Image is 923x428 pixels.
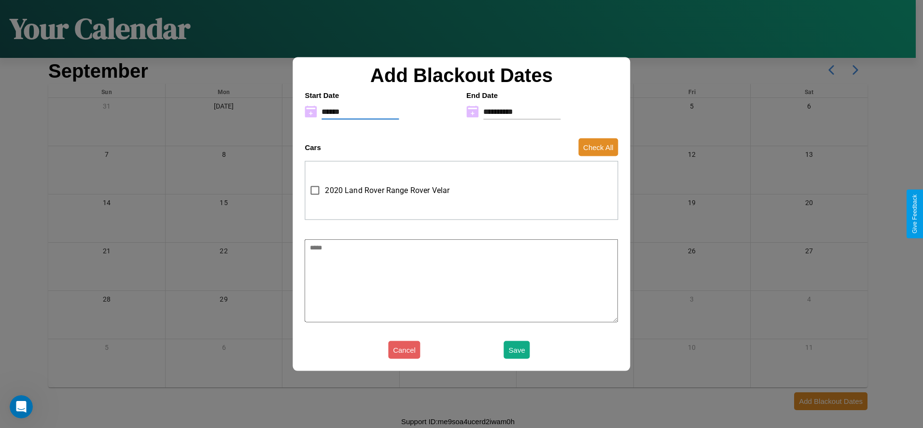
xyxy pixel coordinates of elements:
h4: End Date [466,91,618,99]
h4: Cars [305,143,321,152]
h2: Add Blackout Dates [300,64,623,86]
button: Check All [578,138,618,156]
h4: Start Date [305,91,457,99]
div: Give Feedback [911,194,918,234]
span: 2020 Land Rover Range Rover Velar [325,185,449,196]
iframe: Intercom live chat [10,395,33,418]
button: Cancel [388,341,420,359]
button: Save [504,341,530,359]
